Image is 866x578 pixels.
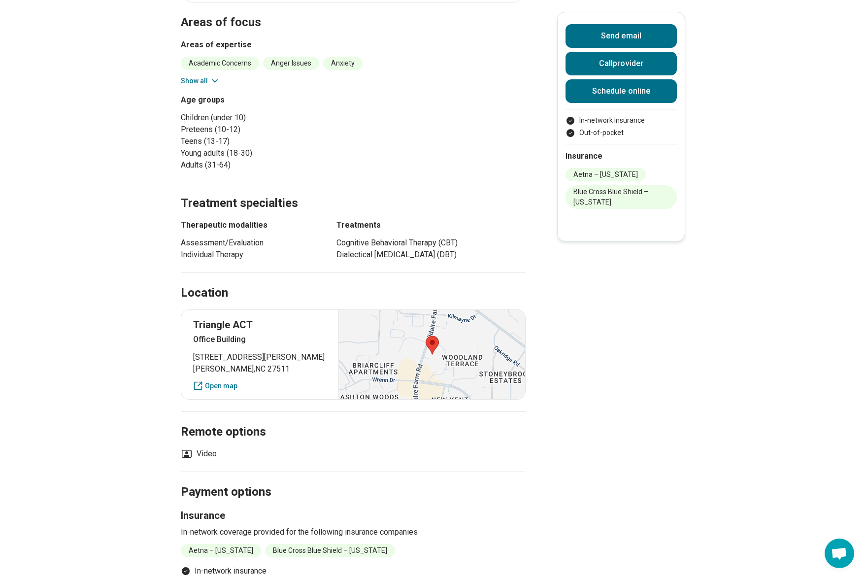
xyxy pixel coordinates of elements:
span: [STREET_ADDRESS][PERSON_NAME] [193,351,327,363]
h2: Payment options [181,460,526,501]
h3: Age groups [181,94,349,106]
span: [PERSON_NAME] , NC 27511 [193,363,327,375]
p: Triangle ACT [193,318,327,332]
li: Teens (13-17) [181,136,349,147]
h2: Location [181,285,228,302]
h2: Remote options [181,400,526,441]
li: Aetna – [US_STATE] [181,544,261,557]
li: Anger Issues [263,57,319,70]
li: Aetna – [US_STATE] [566,168,646,181]
a: Open map [193,381,327,391]
li: Video [181,448,217,460]
a: Open chat [825,539,854,568]
li: Blue Cross Blue Shield – [US_STATE] [265,544,395,557]
h3: Insurance [181,509,526,522]
h3: Areas of expertise [181,39,526,51]
li: Preteens (10-12) [181,124,349,136]
li: Academic Concerns [181,57,259,70]
h2: Insurance [566,150,677,162]
h3: Therapeutic modalities [181,219,319,231]
p: In-network coverage provided for the following insurance companies [181,526,526,538]
li: Cognitive Behavioral Therapy (CBT) [336,237,526,249]
li: Anxiety [323,57,363,70]
a: Schedule online [566,79,677,103]
h2: Treatment specialties [181,171,526,212]
button: Show all [181,76,220,86]
p: Office Building [193,334,327,345]
li: In-network insurance [566,115,677,126]
li: Blue Cross Blue Shield – [US_STATE] [566,185,677,209]
button: Send email [566,24,677,48]
li: Out-of-pocket [566,128,677,138]
li: Dialectical [MEDICAL_DATA] (DBT) [336,249,526,261]
li: In-network insurance [181,565,526,577]
h3: Treatments [336,219,526,231]
li: Young adults (18-30) [181,147,349,159]
li: Children (under 10) [181,112,349,124]
button: Callprovider [566,52,677,75]
li: Assessment/Evaluation [181,237,319,249]
li: Adults (31-64) [181,159,349,171]
li: Individual Therapy [181,249,319,261]
ul: Payment options [566,115,677,138]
